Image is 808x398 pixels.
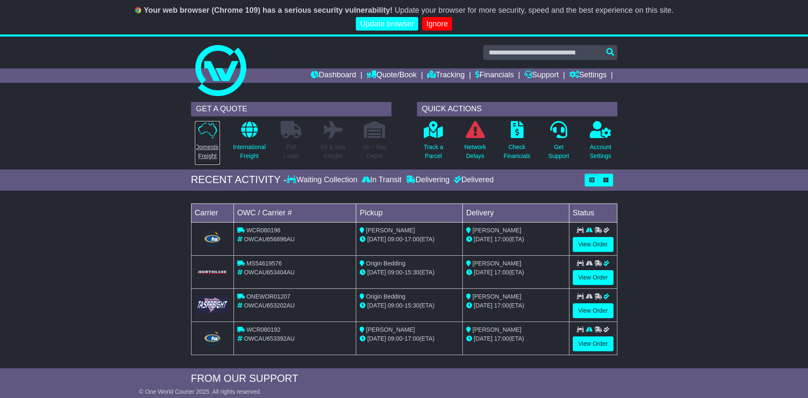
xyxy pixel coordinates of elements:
a: Tracking [427,68,465,83]
p: Account Settings [590,143,611,161]
a: Update browser [356,17,418,31]
span: [DATE] [474,236,493,243]
span: [DATE] [367,269,386,276]
p: Network Delays [464,143,486,161]
span: Origin Bedding [366,260,405,267]
a: Track aParcel [423,121,444,165]
span: 09:00 [388,335,403,342]
span: 15:30 [405,269,419,276]
td: Carrier [191,203,234,222]
a: AccountSettings [589,121,612,165]
img: GetCarrierServiceLogo [197,270,228,275]
a: CheckFinancials [503,121,531,165]
p: International Freight [233,143,266,161]
span: [DATE] [367,236,386,243]
span: WCR080196 [246,227,280,234]
a: View Order [573,237,614,252]
p: Domestic Freight [195,143,220,161]
span: [DATE] [367,302,386,309]
div: Delivering [404,175,452,185]
span: 17:00 [405,236,419,243]
span: 15:30 [405,302,419,309]
span: OWCAU653202AU [244,302,295,309]
img: GetCarrierServiceLogo [197,296,228,313]
span: [PERSON_NAME] [366,326,415,333]
td: Pickup [356,203,463,222]
a: GetSupport [548,121,569,165]
div: GET A QUOTE [191,102,391,116]
div: (ETA) [466,268,566,277]
a: Support [524,68,559,83]
img: Hunter_Express.png [203,230,222,247]
span: ONEWOR01207 [246,293,290,300]
td: Status [569,203,617,222]
a: Quote/Book [366,68,417,83]
span: 17:00 [494,269,509,276]
div: Delivered [452,175,494,185]
b: Your web browser (Chrome 109) has a serious security vulnerability! [144,6,393,14]
a: NetworkDelays [464,121,486,165]
span: [DATE] [367,335,386,342]
span: 09:00 [388,269,403,276]
div: Waiting Collection [287,175,359,185]
span: MS54619576 [246,260,282,267]
span: OWCAU656896AU [244,236,295,243]
span: Update your browser for more security, speed and the best experience on this site. [394,6,673,14]
a: View Order [573,336,614,351]
span: OWCAU653392AU [244,335,295,342]
span: 09:00 [388,236,403,243]
div: - (ETA) [360,301,459,310]
span: 17:00 [494,335,509,342]
div: - (ETA) [360,235,459,244]
span: [DATE] [474,335,493,342]
div: In Transit [360,175,404,185]
a: Ignore [422,17,452,31]
div: (ETA) [466,334,566,343]
a: DomesticFreight [194,121,220,165]
div: FROM OUR SUPPORT [191,373,617,385]
p: Air / Sea Depot [363,143,386,161]
a: InternationalFreight [233,121,266,165]
span: [PERSON_NAME] [473,260,521,267]
div: - (ETA) [360,334,459,343]
span: Origin Bedding [366,293,405,300]
span: [PERSON_NAME] [473,227,521,234]
div: - (ETA) [360,268,459,277]
span: 17:00 [494,302,509,309]
span: [PERSON_NAME] [366,227,415,234]
p: Track a Parcel [424,143,443,161]
span: OWCAU653404AU [244,269,295,276]
div: (ETA) [466,301,566,310]
span: © One World Courier 2025. All rights reserved. [139,388,262,395]
a: Settings [569,68,607,83]
p: Check Financials [504,143,530,161]
td: Delivery [462,203,569,222]
span: 09:00 [388,302,403,309]
span: [DATE] [474,302,493,309]
span: [PERSON_NAME] [473,293,521,300]
a: Financials [475,68,514,83]
div: RECENT ACTIVITY - [191,174,287,186]
td: OWC / Carrier # [234,203,356,222]
span: [PERSON_NAME] [473,326,521,333]
span: 17:00 [405,335,419,342]
a: Dashboard [311,68,356,83]
p: Full Loads [281,143,302,161]
p: Get Support [548,143,569,161]
div: (ETA) [466,235,566,244]
div: QUICK ACTIONS [417,102,617,116]
a: View Order [573,270,614,285]
span: [DATE] [474,269,493,276]
p: Air & Sea Freight [321,143,346,161]
a: View Order [573,303,614,318]
span: WCR080192 [246,326,280,333]
span: 17:00 [494,236,509,243]
img: Hunter_Express.png [203,330,222,347]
